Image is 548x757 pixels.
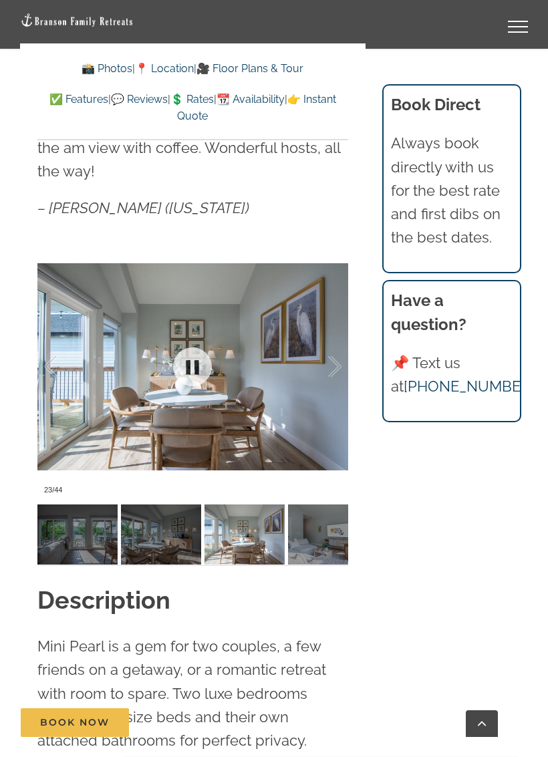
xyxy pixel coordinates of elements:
p: | | [37,60,348,78]
img: Blue-Pearl-vacation-home-rental-Lake-Taneycomo-2090-TV-copy-scaled.jpg-nggid041571-ngg0dyn-120x90... [288,504,368,565]
img: Blue-Pearl-vacation-home-rental-Lake-Taneycomo-2096-scaled.jpg-nggid041568-ngg0dyn-120x90-00f0w01... [37,504,118,565]
strong: Description [37,586,170,614]
a: [PHONE_NUMBER] [404,377,534,395]
em: – [PERSON_NAME] ([US_STATE]) [37,199,249,216]
a: 📆 Availability [217,93,285,106]
a: 🎥 Floor Plans & Tour [196,62,303,75]
img: Blue-Pearl-vacation-home-rental-Lake-Taneycomo-2092-scaled.jpg-nggid041570-ngg0dyn-120x90-00f0w01... [204,504,285,565]
a: 💬 Reviews [111,93,168,106]
a: ✅ Features [49,93,108,106]
img: Blue-Pearl-vacation-home-rental-Lake-Taneycomo-2095-scaled.jpg-nggid041569-ngg0dyn-120x90-00f0w01... [121,504,201,565]
a: 📸 Photos [82,62,132,75]
span: Book Now [40,717,110,728]
a: Book Now [21,708,129,737]
span: Mini Pearl is a gem for two couples, a few friends on a getaway, or a romantic retreat with room ... [37,637,326,749]
h3: Book Direct [391,93,512,117]
a: 📍 Location [135,62,194,75]
p: 📌 Text us at [391,351,512,398]
p: | | | | [37,91,348,125]
p: Always book directly with us for the best rate and first dibs on the best dates. [391,132,512,249]
a: Toggle Menu [491,21,545,33]
img: Branson Family Retreats Logo [20,13,134,28]
h3: Have a question? [391,289,512,337]
a: 💲 Rates [170,93,214,106]
a: 👉 Instant Quote [177,93,336,123]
